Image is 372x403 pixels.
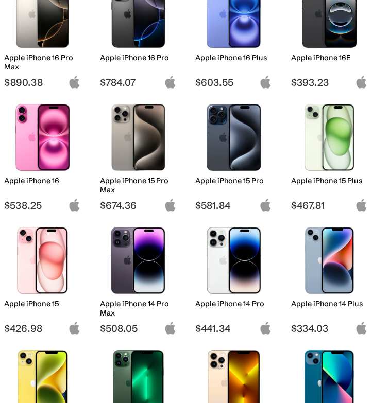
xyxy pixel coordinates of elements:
[12,227,73,294] img: iPhone 15
[108,104,169,171] img: iPhone 15 Pro Max
[355,199,368,212] img: apple-logo
[4,299,81,308] h2: Apple iPhone 15
[259,322,272,335] img: apple-logo
[4,76,81,89] span: $890.38
[164,76,177,89] img: apple-logo
[100,176,177,195] h2: Apple iPhone 15 Pro Max
[195,199,272,212] span: $581.84
[203,227,264,294] img: iPhone 14 Pro
[4,199,81,212] span: $538.25
[291,53,368,62] h2: Apple iPhone 16E
[68,199,81,212] img: apple-logo
[100,299,177,318] h2: Apple iPhone 14 Pro Max
[203,104,264,171] img: iPhone 15 Pro
[68,76,81,89] img: apple-logo
[4,322,81,335] span: $426.98
[195,76,272,89] span: $603.55
[355,322,368,335] img: apple-logo
[96,222,181,335] a: iPhone 14 Pro Max Apple iPhone 14 Pro Max $508.05 apple-logo
[291,322,368,335] span: $334.03
[259,199,272,212] img: apple-logo
[195,53,272,62] h2: Apple iPhone 16 Plus
[100,76,177,89] span: $784.07
[291,199,368,212] span: $467.81
[164,322,177,335] img: apple-logo
[195,176,272,185] h2: Apple iPhone 15 Pro
[291,76,368,89] span: $393.23
[108,227,169,294] img: iPhone 14 Pro Max
[195,322,272,335] span: $441.34
[100,199,177,212] span: $674.36
[195,299,272,308] h2: Apple iPhone 14 Pro
[12,104,73,171] img: iPhone 16
[299,104,360,171] img: iPhone 15 Plus
[191,99,277,212] a: iPhone 15 Pro Apple iPhone 15 Pro $581.84 apple-logo
[299,227,360,294] img: iPhone 14 Plus
[291,176,368,185] h2: Apple iPhone 15 Plus
[100,322,177,335] span: $508.05
[96,99,181,212] a: iPhone 15 Pro Max Apple iPhone 15 Pro Max $674.36 apple-logo
[355,76,368,89] img: apple-logo
[259,76,272,89] img: apple-logo
[164,199,177,212] img: apple-logo
[191,222,277,335] a: iPhone 14 Pro Apple iPhone 14 Pro $441.34 apple-logo
[291,299,368,308] h2: Apple iPhone 14 Plus
[4,53,81,72] h2: Apple iPhone 16 Pro Max
[68,322,81,335] img: apple-logo
[4,176,81,185] h2: Apple iPhone 16
[100,53,177,62] h2: Apple iPhone 16 Pro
